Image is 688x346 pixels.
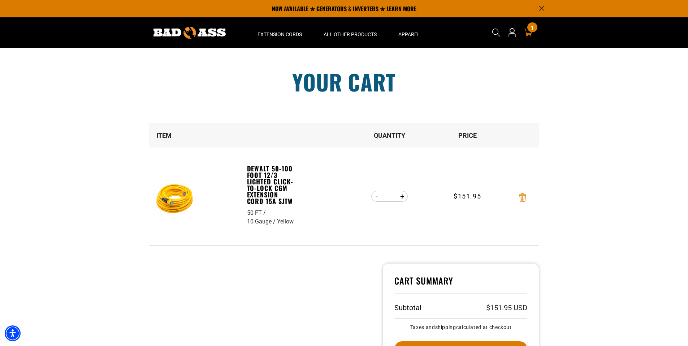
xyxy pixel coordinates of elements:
[435,324,456,330] a: shipping
[382,190,397,202] input: Quantity for DEWALT 50-100 foot 12/3 Lighted Click-to-Lock CGM Extension Cord 15A SJTW
[313,17,388,48] summary: All Other Products
[5,325,21,341] div: Accessibility Menu
[152,176,198,222] img: DEWALT 50-100 foot 12/3 Lighted Click-to-Lock CGM Extension Cord 15A SJTW
[398,31,420,38] span: Apparel
[247,209,267,217] div: 50 FT
[247,165,297,204] a: DEWALT 50-100 foot 12/3 Lighted Click-to-Lock CGM Extension Cord 15A SJTW
[428,123,506,148] th: Price
[350,123,428,148] th: Quantity
[394,275,528,294] h4: Cart Summary
[454,191,481,201] span: $151.95
[486,304,527,311] p: $151.95 USD
[324,31,377,38] span: All Other Products
[153,27,226,39] img: Bad Ass Extension Cords
[394,304,421,311] h3: Subtotal
[149,123,247,148] th: Item
[531,25,533,30] span: 1
[247,17,313,48] summary: Extension Cords
[144,71,545,93] h1: Your cart
[519,195,526,200] a: Remove DEWALT 50-100 foot 12/3 Lighted Click-to-Lock CGM Extension Cord 15A SJTW - 50 FT / 10 Gau...
[247,217,277,226] div: 10 Gauge
[258,31,302,38] span: Extension Cords
[490,27,502,38] summary: Search
[277,217,294,226] div: Yellow
[394,325,528,330] small: Taxes and calculated at checkout
[388,17,431,48] summary: Apparel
